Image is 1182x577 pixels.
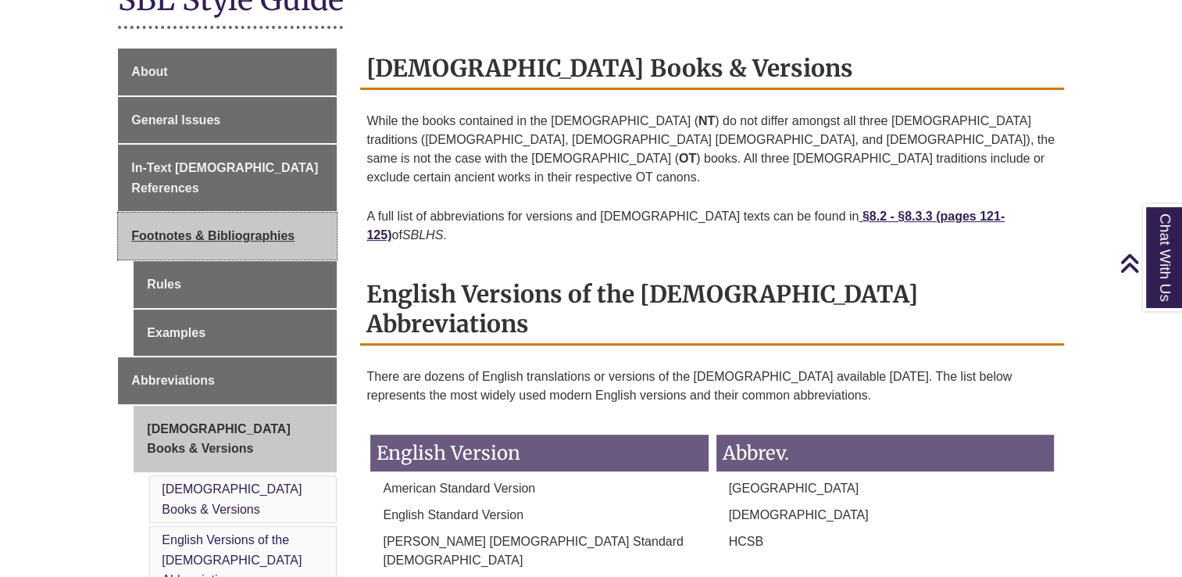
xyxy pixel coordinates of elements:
[370,532,708,570] p: [PERSON_NAME] [DEMOGRAPHIC_DATA] Standard [DEMOGRAPHIC_DATA]
[698,114,715,127] strong: NT
[370,435,708,471] h3: English Version
[118,97,337,144] a: General Issues
[118,145,337,211] a: In-Text [DEMOGRAPHIC_DATA] References
[716,532,1054,551] p: HCSB
[131,65,167,78] span: About
[162,482,302,516] a: [DEMOGRAPHIC_DATA] Books & Versions
[366,106,1057,193] p: While the books contained in the [DEMOGRAPHIC_DATA] ( ) do not differ amongst all three [DEMOGRAP...
[131,113,220,127] span: General Issues
[1120,253,1178,274] a: Back to Top
[370,479,708,498] p: American Standard Version
[366,361,1057,411] p: There are dozens of English translations or versions of the [DEMOGRAPHIC_DATA] available [DATE]. ...
[131,229,295,242] span: Footnotes & Bibliographies
[134,310,337,357] a: Examples
[679,152,696,165] strong: OT
[118,48,337,95] a: About
[134,261,337,308] a: Rules
[402,228,443,242] em: SBLHS
[366,201,1057,251] p: A full list of abbreviations for versions and [DEMOGRAPHIC_DATA] texts can be found in of .
[131,374,215,387] span: Abbreviations
[118,357,337,404] a: Abbreviations
[716,479,1054,498] p: [GEOGRAPHIC_DATA]
[131,161,318,195] span: In-Text [DEMOGRAPHIC_DATA] References
[134,406,337,472] a: [DEMOGRAPHIC_DATA] Books & Versions
[360,274,1063,346] h2: English Versions of the [DEMOGRAPHIC_DATA] Abbreviations
[716,435,1054,471] h3: Abbrev.
[118,213,337,260] a: Footnotes & Bibliographies
[370,506,708,525] p: English Standard Version
[716,506,1054,525] p: [DEMOGRAPHIC_DATA]
[360,48,1063,90] h2: [DEMOGRAPHIC_DATA] Books & Versions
